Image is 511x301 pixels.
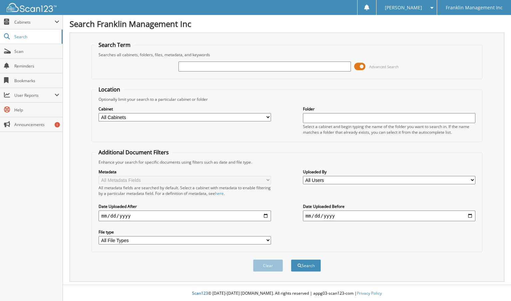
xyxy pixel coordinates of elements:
[95,41,134,49] legend: Search Term
[14,49,59,54] span: Scan
[253,259,283,272] button: Clear
[14,107,59,113] span: Help
[99,169,271,175] label: Metadata
[99,106,271,112] label: Cabinet
[99,204,271,209] label: Date Uploaded After
[95,149,172,156] legend: Additional Document Filters
[14,78,59,83] span: Bookmarks
[95,159,478,165] div: Enhance your search for specific documents using filters such as date and file type.
[192,290,208,296] span: Scan123
[99,185,271,196] div: All metadata fields are searched by default. Select a cabinet with metadata to enable filtering b...
[303,169,475,175] label: Uploaded By
[14,19,55,25] span: Cabinets
[95,86,124,93] legend: Location
[385,6,422,10] span: [PERSON_NAME]
[95,52,478,58] div: Searches all cabinets, folders, files, metadata, and keywords
[14,122,59,127] span: Announcements
[70,18,504,29] h1: Search Franklin Management Inc
[14,34,58,40] span: Search
[369,64,399,69] span: Advanced Search
[303,124,475,135] div: Select a cabinet and begin typing the name of the folder you want to search in. If the name match...
[357,290,382,296] a: Privacy Policy
[7,3,57,12] img: scan123-logo-white.svg
[14,92,55,98] span: User Reports
[55,122,60,127] div: 1
[14,63,59,69] span: Reminders
[303,106,475,112] label: Folder
[303,204,475,209] label: Date Uploaded Before
[291,259,321,272] button: Search
[446,6,503,10] span: Franklin Management Inc
[95,96,478,102] div: Optionally limit your search to a particular cabinet or folder
[99,229,271,235] label: File type
[99,211,271,221] input: start
[303,211,475,221] input: end
[215,191,224,196] a: here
